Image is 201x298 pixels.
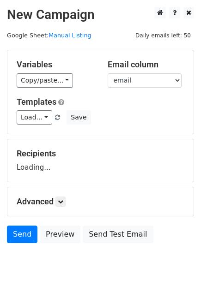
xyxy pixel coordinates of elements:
[17,149,184,173] div: Loading...
[7,7,194,23] h2: New Campaign
[17,60,94,70] h5: Variables
[40,226,80,243] a: Preview
[49,32,91,39] a: Manual Listing
[17,73,73,88] a: Copy/paste...
[83,226,153,243] a: Send Test Email
[132,32,194,39] a: Daily emails left: 50
[132,30,194,41] span: Daily emails left: 50
[7,226,37,243] a: Send
[108,60,185,70] h5: Email column
[67,110,91,125] button: Save
[17,149,184,159] h5: Recipients
[17,197,184,207] h5: Advanced
[17,110,52,125] a: Load...
[17,97,56,107] a: Templates
[7,32,91,39] small: Google Sheet:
